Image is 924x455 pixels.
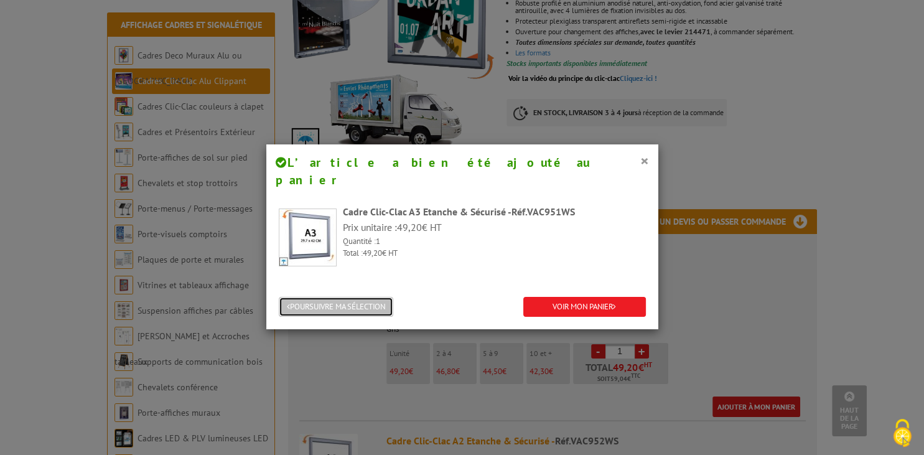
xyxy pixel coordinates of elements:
span: 49,20 [397,221,422,233]
span: Réf.VAC951WS [511,205,575,218]
button: POURSUIVRE MA SÉLECTION [279,297,393,317]
button: Cookies (fenêtre modale) [880,413,924,455]
a: VOIR MON PANIER [523,297,646,317]
p: Prix unitaire : € HT [343,220,646,235]
p: Total : € HT [343,248,646,260]
div: Cadre Clic-Clac A3 Etanche & Sécurisé - [343,205,646,219]
span: 1 [376,236,380,246]
img: Cookies (fenêtre modale) [887,418,918,449]
span: 49,20 [363,248,382,258]
h4: L’article a bien été ajouté au panier [276,154,649,189]
p: Quantité : [343,236,646,248]
button: × [640,152,649,169]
